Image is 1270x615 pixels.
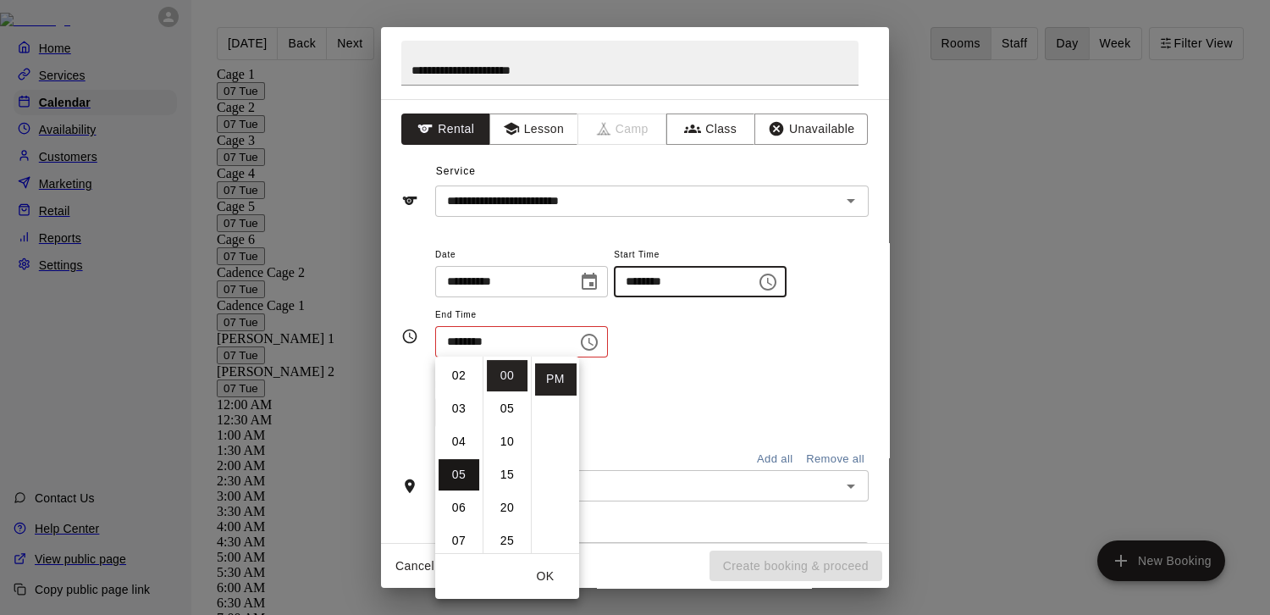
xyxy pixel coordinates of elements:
[748,446,802,473] button: Add all
[839,474,863,498] button: Open
[487,459,527,490] li: 15 minutes
[535,330,576,362] li: AM
[439,393,479,424] li: 3 hours
[435,357,483,553] ul: Select hours
[535,363,576,395] li: PM
[439,492,479,524] li: 6 hours
[483,357,531,553] ul: Select minutes
[439,426,479,457] li: 4 hours
[572,325,606,359] button: Choose time, selected time is 2:30 PM
[401,114,490,145] button: Rental
[401,478,418,495] svg: Rooms
[839,189,863,213] button: Open
[401,328,418,345] svg: Timing
[802,446,869,473] button: Remove all
[487,492,527,524] li: 20 minutes
[439,525,479,557] li: 7 hours
[487,360,527,391] li: 0 minutes
[518,561,572,592] button: OK
[572,265,606,299] button: Choose date, selected date is Apr 7, 2026
[751,265,785,299] button: Choose time, selected time is 5:00 PM
[439,360,479,391] li: 2 hours
[879,48,909,79] button: Close
[436,515,869,542] span: Notes
[487,426,527,457] li: 10 minutes
[435,244,608,267] span: Date
[754,114,868,145] button: Unavailable
[666,114,755,145] button: Class
[578,114,667,145] span: Camps can only be created in the Services page
[439,459,479,490] li: 5 hours
[487,525,527,557] li: 25 minutes
[401,192,418,209] svg: Service
[614,244,787,267] span: Start Time
[489,114,578,145] button: Lesson
[487,393,527,424] li: 5 minutes
[436,165,476,177] span: Service
[439,327,479,358] li: 1 hours
[531,357,579,553] ul: Select meridiem
[435,304,608,327] span: End Time
[388,551,442,582] button: Cancel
